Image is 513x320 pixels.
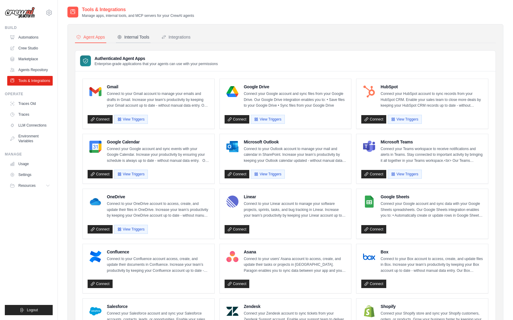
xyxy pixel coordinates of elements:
[244,201,347,219] p: Connect to your Linear account to manage your software projects, sprints, tasks, and bug tracking...
[225,225,250,234] a: Connect
[244,256,347,274] p: Connect to your users’ Asana account to access, create, and update their tasks or projects in [GE...
[381,84,483,90] h4: HubSpot
[114,225,148,234] button: View Triggers
[160,32,192,43] button: Integrations
[244,146,347,164] p: Connect to your Outlook account to manage your mail and calendar in SharePoint. Increase your tea...
[388,115,421,124] button: View Triggers
[107,249,210,255] h4: Confluence
[225,170,250,178] a: Connect
[161,34,191,40] div: Integrations
[7,54,53,64] a: Marketplace
[114,115,148,124] button: View Triggers
[107,201,210,219] p: Connect to your OneDrive account to access, create, and update their files in OneDrive. Increase ...
[226,141,238,153] img: Microsoft Outlook Logo
[244,139,347,145] h4: Microsoft Outlook
[361,170,386,178] a: Connect
[381,256,483,274] p: Connect to your Box account to access, create, and update files in Box. Increase your team’s prod...
[244,91,347,109] p: Connect your Google account and sync files from your Google Drive. Our Google Drive integration e...
[89,196,101,208] img: OneDrive Logo
[89,86,101,98] img: Gmail Logo
[226,86,238,98] img: Google Drive Logo
[361,225,386,234] a: Connect
[381,91,483,109] p: Connect your HubSpot account to sync records from your HubSpot CRM. Enable your sales team to clo...
[381,201,483,219] p: Connect your Google account and sync data with your Google Sheets spreadsheets. Our Google Sheets...
[88,225,113,234] a: Connect
[363,141,375,153] img: Microsoft Teams Logo
[88,115,113,124] a: Connect
[89,305,101,317] img: Salesforce Logo
[226,251,238,263] img: Asana Logo
[7,159,53,169] a: Usage
[107,146,210,164] p: Connect your Google account and sync events with your Google Calendar. Increase your productivity...
[5,305,53,315] button: Logout
[225,280,250,288] a: Connect
[117,34,149,40] div: Internal Tools
[82,13,194,18] p: Manage apps, internal tools, and MCP servers for your CrewAI agents
[388,170,421,179] button: View Triggers
[27,308,38,312] span: Logout
[116,32,151,43] button: Internal Tools
[244,84,347,90] h4: Google Drive
[5,7,35,19] img: Logo
[107,194,210,200] h4: OneDrive
[381,139,483,145] h4: Microsoft Teams
[7,110,53,119] a: Traces
[244,303,347,309] h4: Zendesk
[363,196,375,208] img: Google Sheets Logo
[361,115,386,124] a: Connect
[7,170,53,180] a: Settings
[89,251,101,263] img: Confluence Logo
[361,280,386,288] a: Connect
[7,131,53,146] a: Environment Variables
[363,86,375,98] img: HubSpot Logo
[226,305,238,317] img: Zendesk Logo
[7,43,53,53] a: Crew Studio
[95,55,218,61] h3: Authenticated Agent Apps
[18,183,36,188] span: Resources
[7,76,53,86] a: Tools & Integrations
[5,92,53,96] div: Operate
[381,194,483,200] h4: Google Sheets
[381,249,483,255] h4: Box
[114,170,148,179] button: View Triggers
[381,303,483,309] h4: Shopify
[107,91,210,109] p: Connect to your Gmail account to manage your emails and drafts in Gmail. Increase your team’s pro...
[244,194,347,200] h4: Linear
[5,152,53,157] div: Manage
[381,146,483,164] p: Connect your Teams workspace to receive notifications and alerts in Teams. Stay connected to impo...
[95,61,218,66] p: Enterprise-grade applications that your agents can use with your permissions
[107,84,210,90] h4: Gmail
[5,25,53,30] div: Build
[251,170,284,179] button: View Triggers
[244,249,347,255] h4: Asana
[88,170,113,178] a: Connect
[89,141,101,153] img: Google Calendar Logo
[76,34,105,40] div: Agent Apps
[7,33,53,42] a: Automations
[107,303,210,309] h4: Salesforce
[7,121,53,130] a: LLM Connections
[363,305,375,317] img: Shopify Logo
[107,256,210,274] p: Connect to your Confluence account access, create, and update their documents in Confluence. Incr...
[226,196,238,208] img: Linear Logo
[251,115,284,124] button: View Triggers
[7,181,53,190] button: Resources
[7,99,53,108] a: Traces Old
[225,115,250,124] a: Connect
[7,65,53,75] a: Agents Repository
[75,32,106,43] button: Agent Apps
[363,251,375,263] img: Box Logo
[82,6,194,13] h2: Tools & Integrations
[107,139,210,145] h4: Google Calendar
[88,280,113,288] a: Connect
